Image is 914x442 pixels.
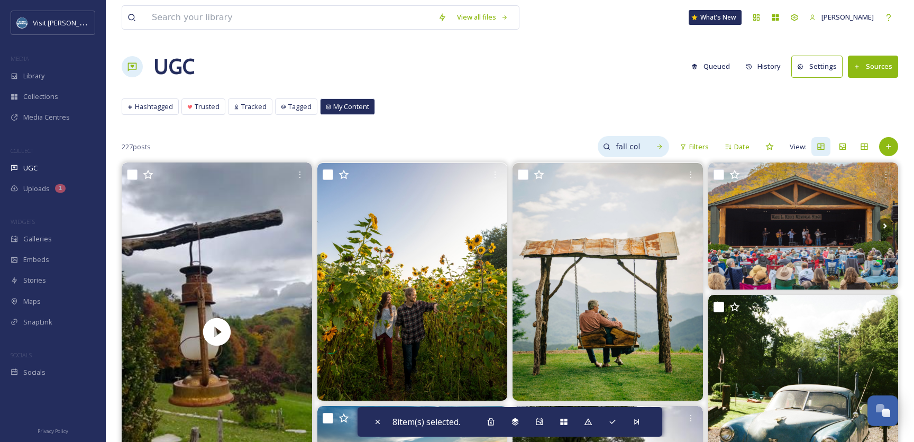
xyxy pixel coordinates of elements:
[804,7,879,28] a: [PERSON_NAME]
[11,218,35,225] span: WIDGETS
[23,71,44,81] span: Library
[122,142,151,152] span: 227 posts
[23,296,41,306] span: Maps
[147,6,433,29] input: Search your library
[610,136,645,157] input: Search
[867,395,898,426] button: Open Chat
[23,163,38,173] span: UGC
[791,56,843,77] button: Settings
[11,351,32,359] span: SOCIALS
[734,142,750,152] span: Date
[513,163,703,401] img: Sit, swing, and savor the moment in Haywood, NC ☺️ • Book your stay now through Sept 30 for a cha...
[686,56,741,77] a: Queued
[195,102,220,112] span: Trusted
[23,317,52,327] span: SnapLink
[23,234,52,244] span: Galleries
[741,56,787,77] button: History
[23,275,46,285] span: Stories
[333,102,369,112] span: My Content
[241,102,267,112] span: Tracked
[689,10,742,25] a: What's New
[848,56,898,77] button: Sources
[135,102,173,112] span: Hashtagged
[23,255,49,265] span: Embeds
[33,17,100,28] span: Visit [PERSON_NAME]
[790,142,807,152] span: View:
[23,367,45,377] span: Socials
[17,17,28,28] img: images.png
[11,55,29,62] span: MEDIA
[288,102,312,112] span: Tagged
[317,163,508,401] img: Wander your way through the towering sunflower fields @thetenacregarden before they're gone! 🌻 We...
[153,51,195,83] a: UGC
[452,7,514,28] a: View all files
[23,92,58,102] span: Collections
[38,424,68,437] a: Privacy Policy
[821,12,874,22] span: [PERSON_NAME]
[708,163,899,290] img: 🍂 Who’s ready for fall festival season? We are! 🎉 Local flavors, live music, and fall colors—find...
[23,184,50,194] span: Uploads
[689,142,709,152] span: Filters
[23,112,70,122] span: Media Centres
[11,147,33,155] span: COLLECT
[686,56,735,77] button: Queued
[741,56,792,77] a: History
[791,56,848,77] a: Settings
[38,428,68,435] span: Privacy Policy
[392,416,460,428] span: 8 item(s) selected.
[55,184,66,193] div: 1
